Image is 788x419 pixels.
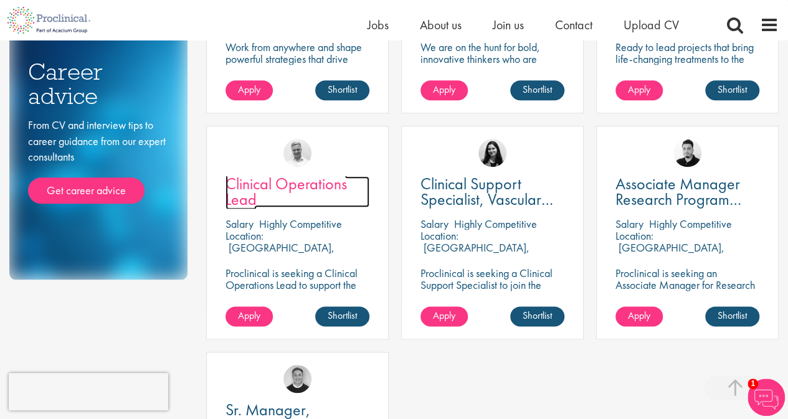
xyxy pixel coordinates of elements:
[478,139,506,167] img: Indre Stankeviciute
[238,83,260,96] span: Apply
[615,306,663,326] a: Apply
[615,228,653,243] span: Location:
[420,80,468,100] a: Apply
[748,379,758,389] span: 1
[615,240,724,266] p: [GEOGRAPHIC_DATA], [GEOGRAPHIC_DATA]
[510,80,564,100] a: Shortlist
[433,309,455,322] span: Apply
[225,41,369,100] p: Work from anywhere and shape powerful strategies that drive results! Enjoy the freedom of remote ...
[28,60,169,108] h3: Career advice
[510,306,564,326] a: Shortlist
[225,173,347,210] span: Clinical Operations Lead
[420,267,564,338] p: Proclinical is seeking a Clinical Support Specialist to join the Vascular team in [GEOGRAPHIC_DAT...
[433,83,455,96] span: Apply
[615,41,759,112] p: Ready to lead projects that bring life-changing treatments to the world? Join our client at the f...
[420,306,468,326] a: Apply
[420,173,553,225] span: Clinical Support Specialist, Vascular PVI
[624,17,679,33] a: Upload CV
[225,217,254,231] span: Salary
[420,41,564,100] p: We are on the hunt for bold, innovative thinkers who are ready to help push the boundaries of sci...
[420,240,529,266] p: [GEOGRAPHIC_DATA], [GEOGRAPHIC_DATA]
[420,217,449,231] span: Salary
[225,267,369,314] p: Proclinical is seeking a Clinical Operations Lead to support the delivery of clinical trials in o...
[283,139,311,167] img: Joshua Bye
[259,217,342,231] p: Highly Competitive
[420,17,462,33] a: About us
[225,80,273,100] a: Apply
[673,139,701,167] img: Anderson Maldonado
[28,177,145,204] a: Get career advice
[225,228,263,243] span: Location:
[420,228,458,243] span: Location:
[748,379,785,416] img: Chatbot
[628,309,650,322] span: Apply
[225,306,273,326] a: Apply
[615,217,643,231] span: Salary
[705,306,759,326] a: Shortlist
[493,17,524,33] a: Join us
[9,373,168,410] iframe: reCAPTCHA
[238,309,260,322] span: Apply
[420,176,564,207] a: Clinical Support Specialist, Vascular PVI
[28,117,169,204] div: From CV and interview tips to career guidance from our expert consultants
[225,240,335,266] p: [GEOGRAPHIC_DATA], [GEOGRAPHIC_DATA]
[615,267,759,326] p: Proclinical is seeking an Associate Manager for Research Program Management to join a dynamic tea...
[315,306,369,326] a: Shortlist
[615,173,741,225] span: Associate Manager Research Program Management
[615,176,759,207] a: Associate Manager Research Program Management
[649,217,732,231] p: Highly Competitive
[225,176,369,207] a: Clinical Operations Lead
[368,17,389,33] a: Jobs
[705,80,759,100] a: Shortlist
[283,365,311,393] img: Bo Forsen
[555,17,592,33] a: Contact
[628,83,650,96] span: Apply
[615,80,663,100] a: Apply
[315,80,369,100] a: Shortlist
[454,217,537,231] p: Highly Competitive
